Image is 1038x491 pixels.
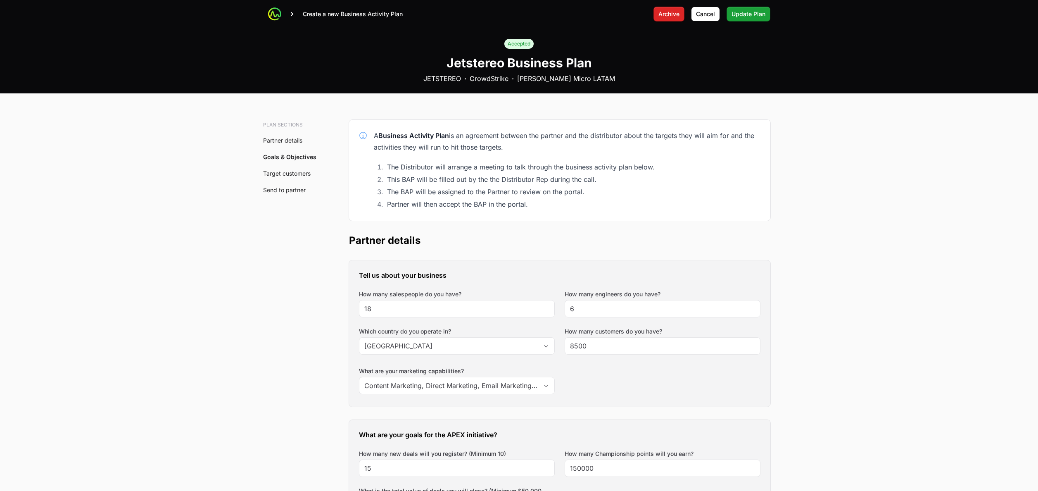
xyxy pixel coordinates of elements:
[696,9,715,19] span: Cancel
[359,450,506,458] label: How many new deals will you register? (Minimum 10)
[374,130,760,153] div: A is an agreement between the partner and the distributor about the targets they will aim for and...
[385,198,760,210] li: Partner will then accept the BAP in the portal.
[447,55,592,70] h1: Jetstereo Business Plan
[538,377,554,394] div: Open
[385,186,760,198] li: The BAP will be assigned to the Partner to review on the portal.
[512,74,514,83] b: ·
[359,327,555,336] label: Which country do you operate in?
[263,170,311,177] a: Target customers
[565,450,694,458] label: How many Championship points will you earn?
[565,290,660,298] label: How many engineers do you have?
[727,7,770,21] button: Update Plan
[359,290,461,298] label: How many salespeople do you have?
[423,74,615,83] div: JETSTEREO CrowdStrike [PERSON_NAME] Micro LATAM
[359,367,555,375] label: What are your marketing capabilities?
[691,7,720,21] button: Cancel
[263,153,316,160] a: Goals & Objectives
[538,338,554,354] div: Open
[464,74,466,83] b: ·
[385,174,760,185] li: This BAP will be filled out by the the Distributor Rep during the call.
[658,9,679,19] span: Archive
[385,161,760,173] li: The Distributor will arrange a meeting to talk through the business activity plan below.
[263,186,306,193] a: Send to partner
[349,234,770,247] h2: Partner details
[263,122,319,128] h3: Plan sections
[732,9,765,19] span: Update Plan
[378,131,449,140] strong: Business Activity Plan
[303,10,403,18] p: Create a new Business Activity Plan
[268,7,281,21] img: ActivitySource
[359,430,760,440] h3: What are your goals for the APEX initiative?
[359,270,760,280] h3: Tell us about your business
[653,7,684,21] button: Archive
[263,137,302,144] a: Partner details
[565,327,662,336] label: How many customers do you have?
